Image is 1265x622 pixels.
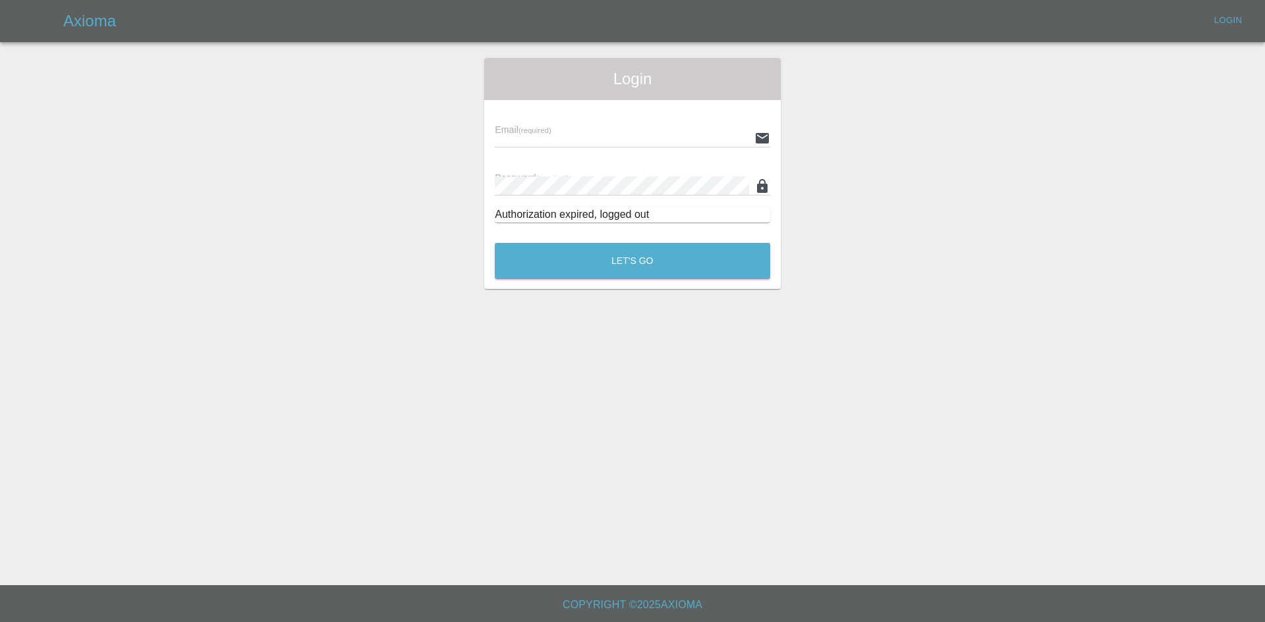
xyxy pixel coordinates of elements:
[495,68,770,90] span: Login
[495,207,770,222] div: Authorization expired, logged out
[519,126,551,134] small: (required)
[11,596,1254,614] h6: Copyright © 2025 Axioma
[63,11,116,32] h5: Axioma
[1207,11,1249,31] a: Login
[495,243,770,279] button: Let's Go
[536,174,569,182] small: (required)
[495,172,569,183] span: Password
[495,124,551,135] span: Email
